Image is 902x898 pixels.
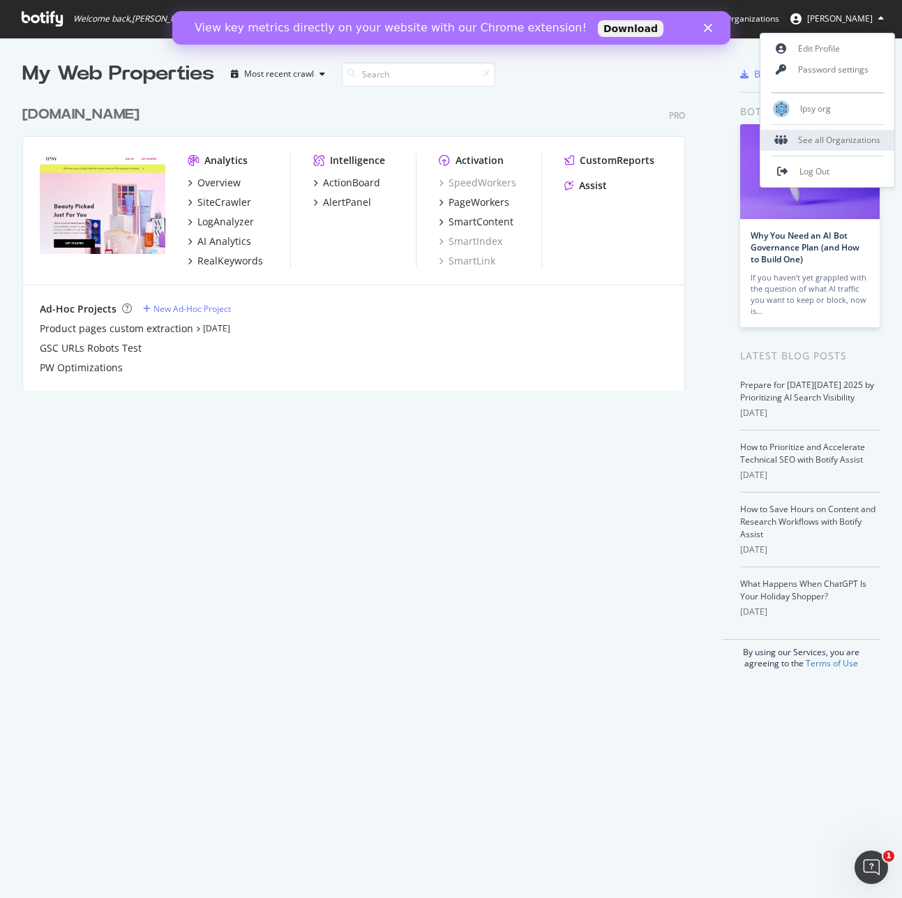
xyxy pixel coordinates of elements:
div: Pro [669,110,685,121]
span: Welcome back, [PERSON_NAME] ! [73,13,200,24]
a: What Happens When ChatGPT Is Your Holiday Shopper? [740,578,866,602]
img: Why You Need an AI Bot Governance Plan (and How to Build One) [740,124,880,219]
div: By using our Services, you are agreeing to the [723,639,880,669]
a: [DATE] [203,322,230,334]
span: Matt Seabrook [807,13,873,24]
a: Product pages custom extraction [40,322,193,336]
button: Most recent crawl [225,63,331,85]
span: Ipsy org [800,103,831,114]
input: Search [342,62,495,87]
div: Assist [579,179,607,193]
iframe: Intercom live chat banner [172,11,730,45]
div: [DOMAIN_NAME] [22,105,140,125]
a: SmartLink [439,254,495,268]
div: Latest Blog Posts [740,348,880,364]
a: Password settings [760,59,894,80]
img: Ipsy org [773,100,790,117]
div: [DATE] [740,544,880,556]
a: Overview [188,176,241,190]
div: Close [532,13,546,21]
a: Botify Chrome Plugin [740,67,852,81]
a: How to Prioritize and Accelerate Technical SEO with Botify Assist [740,441,865,465]
iframe: Intercom live chat [855,851,888,884]
button: [PERSON_NAME] [779,8,895,30]
div: Botify news [740,104,880,119]
div: New Ad-Hoc Project [153,303,231,315]
a: SiteCrawler [188,195,251,209]
a: SmartIndex [439,234,502,248]
div: PageWorkers [449,195,509,209]
a: AlertPanel [313,195,371,209]
a: [DOMAIN_NAME] [22,105,145,125]
div: SmartContent [449,215,513,229]
a: CustomReports [564,154,654,167]
a: Why You Need an AI Bot Governance Plan (and How to Build One) [751,230,859,265]
a: SpeedWorkers [439,176,516,190]
span: Log Out [799,165,829,177]
a: SmartContent [439,215,513,229]
div: See all Organizations [760,130,894,151]
img: ipsy.com [40,154,165,254]
a: ActionBoard [313,176,380,190]
div: Organizations [707,12,779,26]
div: Most recent crawl [244,70,314,78]
div: [DATE] [740,606,880,618]
a: Assist [564,179,607,193]
div: ActionBoard [323,176,380,190]
div: [DATE] [740,469,880,481]
a: Edit Profile [760,38,894,59]
div: SiteCrawler [197,195,251,209]
a: Prepare for [DATE][DATE] 2025 by Prioritizing AI Search Visibility [740,379,874,403]
a: AI Analytics [188,234,251,248]
div: Activation [456,154,504,167]
div: Botify Chrome Plugin [754,67,852,81]
div: My Web Properties [22,60,214,88]
div: Overview [197,176,241,190]
a: LogAnalyzer [188,215,254,229]
a: RealKeywords [188,254,263,268]
div: LogAnalyzer [197,215,254,229]
div: CustomReports [580,154,654,167]
div: Analytics [204,154,248,167]
a: Terms of Use [806,657,858,669]
a: PW Optimizations [40,361,123,375]
a: PageWorkers [439,195,509,209]
a: GSC URLs Robots Test [40,341,142,355]
a: Log Out [760,161,894,182]
a: How to Save Hours on Content and Research Workflows with Botify Assist [740,503,875,540]
div: Intelligence [330,154,385,167]
div: [DATE] [740,407,880,419]
div: AlertPanel [323,195,371,209]
div: AI Analytics [197,234,251,248]
span: 1 [883,851,894,862]
div: Ad-Hoc Projects [40,302,116,316]
a: New Ad-Hoc Project [143,303,231,315]
div: If you haven’t yet grappled with the question of what AI traffic you want to keep or block, now is… [751,272,869,317]
div: RealKeywords [197,254,263,268]
div: grid [22,88,696,391]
